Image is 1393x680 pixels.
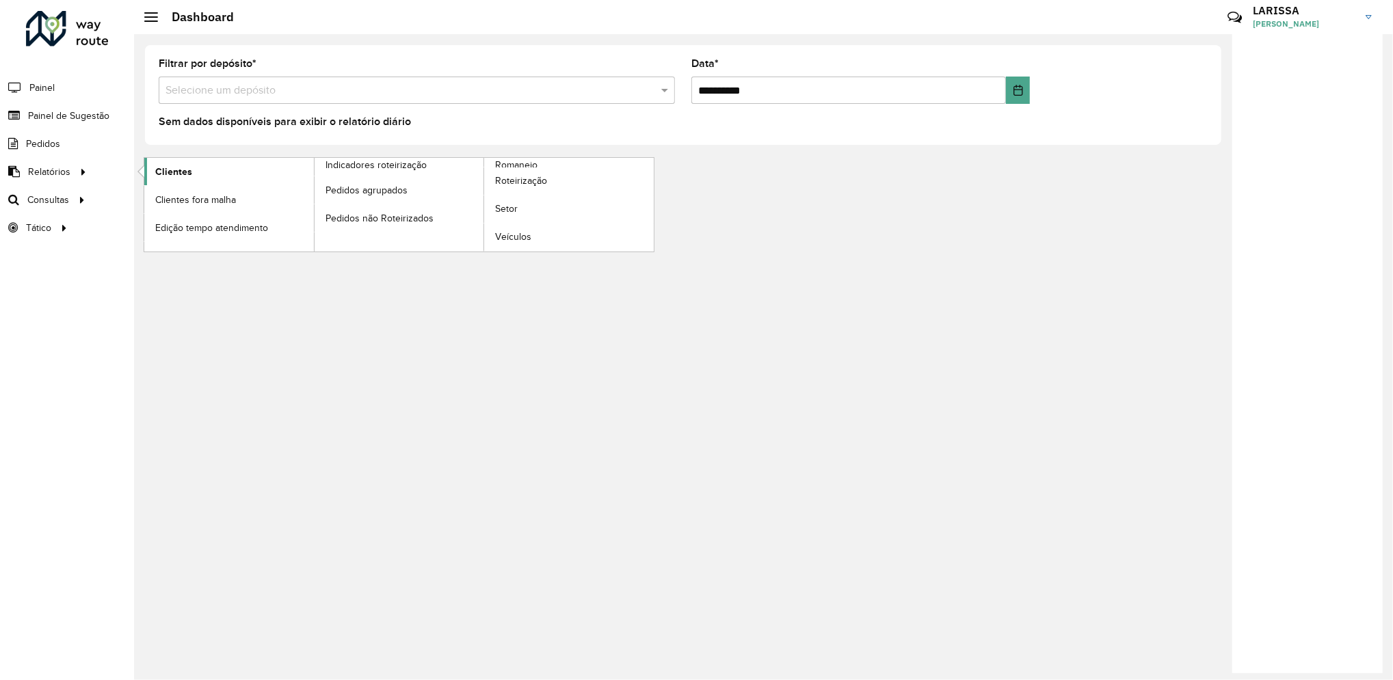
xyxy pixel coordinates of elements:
span: Clientes fora malha [155,193,236,207]
button: Choose Date [1006,77,1030,104]
span: Consultas [27,193,69,207]
span: Pedidos não Roteirizados [326,211,434,226]
span: Setor [495,202,518,216]
span: Indicadores roteirização [326,158,427,172]
span: Pedidos agrupados [326,183,408,198]
h3: LARISSA [1253,4,1355,17]
a: Contato Rápido [1220,3,1249,32]
a: Clientes fora malha [144,186,314,213]
a: Pedidos não Roteirizados [315,204,484,232]
a: Clientes [144,158,314,185]
a: Pedidos agrupados [315,176,484,204]
a: Roteirização [484,167,654,195]
span: Edição tempo atendimento [155,221,268,235]
a: Veículos [484,223,654,251]
a: Edição tempo atendimento [144,214,314,241]
label: Filtrar por depósito [159,55,256,72]
span: Painel [29,81,55,95]
span: Veículos [495,230,531,244]
span: Painel de Sugestão [28,109,109,123]
span: Pedidos [26,137,60,151]
span: Relatórios [28,165,70,179]
a: Indicadores roteirização [144,158,484,251]
span: Roteirização [495,174,547,188]
a: Romaneio [315,158,654,251]
span: Tático [26,221,51,235]
label: Data [691,55,719,72]
a: Setor [484,195,654,223]
label: Sem dados disponíveis para exibir o relatório diário [159,113,411,130]
span: Romaneio [495,158,538,172]
h2: Dashboard [158,10,234,25]
span: Clientes [155,165,192,179]
span: [PERSON_NAME] [1253,18,1355,30]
